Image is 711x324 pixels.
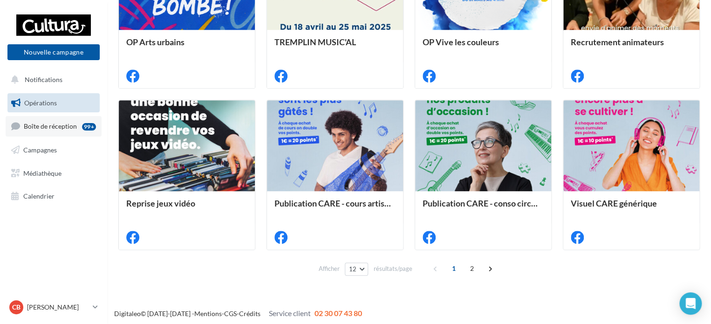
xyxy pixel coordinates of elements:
span: Opérations [24,99,57,107]
a: CB [PERSON_NAME] [7,298,100,316]
a: Calendrier [6,186,102,206]
span: Service client [269,309,311,317]
div: Publication CARE - cours artistiques et musicaux [274,199,396,217]
span: Notifications [25,76,62,83]
button: 12 [345,262,369,276]
span: Campagnes [23,146,57,154]
div: Visuel CARE générique [571,199,692,217]
span: Boîte de réception [24,122,77,130]
span: 12 [349,265,357,273]
a: Crédits [239,310,260,317]
div: 99+ [82,123,96,131]
span: © [DATE]-[DATE] - - - [114,310,362,317]
div: OP Vive les couleurs [423,37,544,56]
button: Nouvelle campagne [7,44,100,60]
div: Publication CARE - conso circulaire [423,199,544,217]
a: Mentions [194,310,222,317]
div: OP Arts urbains [126,37,247,56]
p: [PERSON_NAME] [27,303,89,312]
a: Médiathèque [6,164,102,183]
button: Notifications [6,70,98,90]
a: Digitaleo [114,310,141,317]
div: Recrutement animateurs [571,37,692,56]
span: Médiathèque [23,169,62,177]
span: Calendrier [23,192,55,200]
span: Afficher [319,264,340,273]
span: CB [12,303,21,312]
span: 1 [446,261,461,276]
span: 02 30 07 43 80 [314,309,362,317]
a: Boîte de réception99+ [6,116,102,136]
div: Reprise jeux vidéo [126,199,247,217]
a: CGS [224,310,237,317]
a: Campagnes [6,140,102,160]
a: Opérations [6,93,102,113]
span: 2 [465,261,479,276]
div: Open Intercom Messenger [679,292,702,315]
div: TREMPLIN MUSIC'AL [274,37,396,56]
span: résultats/page [373,264,412,273]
